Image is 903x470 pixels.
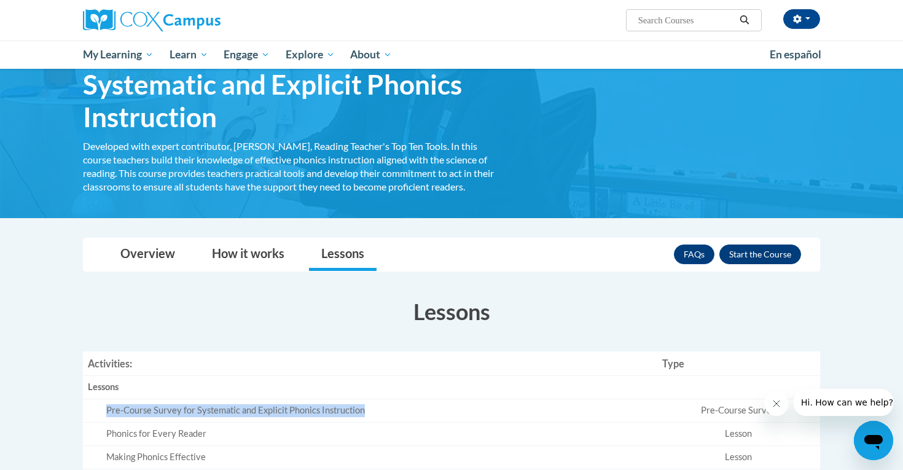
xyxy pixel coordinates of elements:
td: Lesson [657,445,820,469]
th: Type [657,351,820,376]
iframe: Message from company [794,389,893,416]
td: Lesson [657,422,820,445]
div: Lessons [88,381,652,394]
a: Lessons [309,238,377,271]
iframe: Close message [764,391,789,416]
div: Pre-Course Survey for Systematic and Explicit Phonics Instruction [106,404,652,417]
span: Explore [286,47,335,62]
a: Explore [278,41,343,69]
div: Making Phonics Effective [106,451,652,464]
td: Pre-Course Survey [657,399,820,423]
span: Learn [170,47,208,62]
a: About [343,41,401,69]
a: FAQs [674,245,714,264]
th: Activities: [83,351,657,376]
span: Systematic and Explicit Phonics Instruction [83,68,507,133]
a: Overview [108,238,187,271]
span: About [350,47,392,62]
a: My Learning [75,41,162,69]
a: How it works [200,238,297,271]
button: Enroll [719,245,801,264]
div: Phonics for Every Reader [106,428,652,441]
span: Engage [224,47,270,62]
a: En español [762,42,829,68]
input: Search Courses [637,13,735,28]
a: Learn [162,41,216,69]
iframe: Button to launch messaging window [854,421,893,460]
img: Cox Campus [83,9,221,31]
a: Cox Campus [83,9,316,31]
span: My Learning [83,47,154,62]
h3: Lessons [83,296,820,327]
a: Engage [216,41,278,69]
div: Main menu [64,41,838,69]
button: Search [735,13,754,28]
div: Developed with expert contributor, [PERSON_NAME], Reading Teacher's Top Ten Tools. In this course... [83,139,507,194]
button: Account Settings [783,9,820,29]
span: En español [770,48,821,61]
